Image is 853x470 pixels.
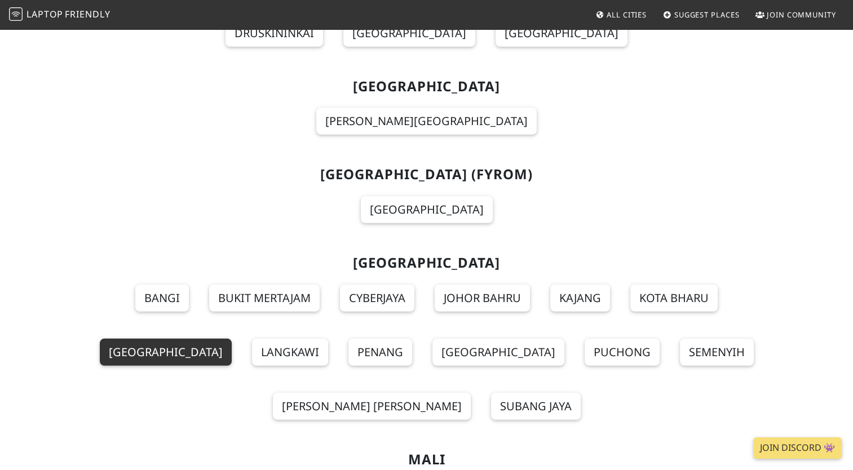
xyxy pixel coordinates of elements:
[680,339,754,366] a: Semenyih
[435,285,530,312] a: Johor Bahru
[751,5,841,25] a: Join Community
[674,10,740,20] span: Suggest Places
[340,285,414,312] a: Cyberjaya
[316,108,537,135] a: [PERSON_NAME][GEOGRAPHIC_DATA]
[348,339,412,366] a: Penang
[658,5,744,25] a: Suggest Places
[61,255,792,271] h2: [GEOGRAPHIC_DATA]
[9,7,23,21] img: LaptopFriendly
[61,78,792,95] h2: [GEOGRAPHIC_DATA]
[65,8,110,20] span: Friendly
[9,5,111,25] a: LaptopFriendly LaptopFriendly
[252,339,328,366] a: Langkawi
[767,10,836,20] span: Join Community
[100,339,232,366] a: [GEOGRAPHIC_DATA]
[491,393,581,420] a: Subang Jaya
[343,20,475,47] a: [GEOGRAPHIC_DATA]
[550,285,610,312] a: Kajang
[26,8,63,20] span: Laptop
[61,451,792,468] h2: Mali
[361,196,493,223] a: [GEOGRAPHIC_DATA]
[273,393,471,420] a: [PERSON_NAME] [PERSON_NAME]
[630,285,718,312] a: Kota Bharu
[135,285,189,312] a: Bangi
[753,437,842,459] a: Join Discord 👾
[61,166,792,183] h2: [GEOGRAPHIC_DATA] (FYROM)
[585,339,660,366] a: Puchong
[432,339,564,366] a: [GEOGRAPHIC_DATA]
[496,20,627,47] a: [GEOGRAPHIC_DATA]
[607,10,647,20] span: All Cities
[226,20,323,47] a: Druskininkai
[591,5,651,25] a: All Cities
[209,285,320,312] a: Bukit Mertajam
